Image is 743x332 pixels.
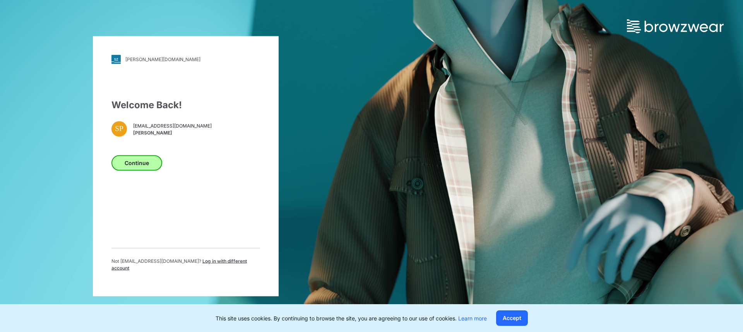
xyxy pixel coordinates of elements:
p: Not [EMAIL_ADDRESS][DOMAIN_NAME] ? [111,257,260,271]
div: Welcome Back! [111,98,260,112]
a: [PERSON_NAME][DOMAIN_NAME] [111,54,260,64]
img: svg+xml;base64,PHN2ZyB3aWR0aD0iMjgiIGhlaWdodD0iMjgiIHZpZXdCb3g9IjAgMCAyOCAyOCIgZmlsbD0ibm9uZSIgeG... [111,54,121,64]
button: Accept [496,310,528,326]
div: SP [111,121,127,136]
a: Learn more [458,315,487,322]
img: browzwear-logo.73288ffb.svg [627,19,724,33]
p: This site uses cookies. By continuing to browse the site, you are agreeing to our use of cookies. [216,314,487,322]
div: [PERSON_NAME][DOMAIN_NAME] [125,56,200,62]
button: Continue [111,155,162,170]
span: [PERSON_NAME] [133,129,212,136]
span: [EMAIL_ADDRESS][DOMAIN_NAME] [133,123,212,129]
